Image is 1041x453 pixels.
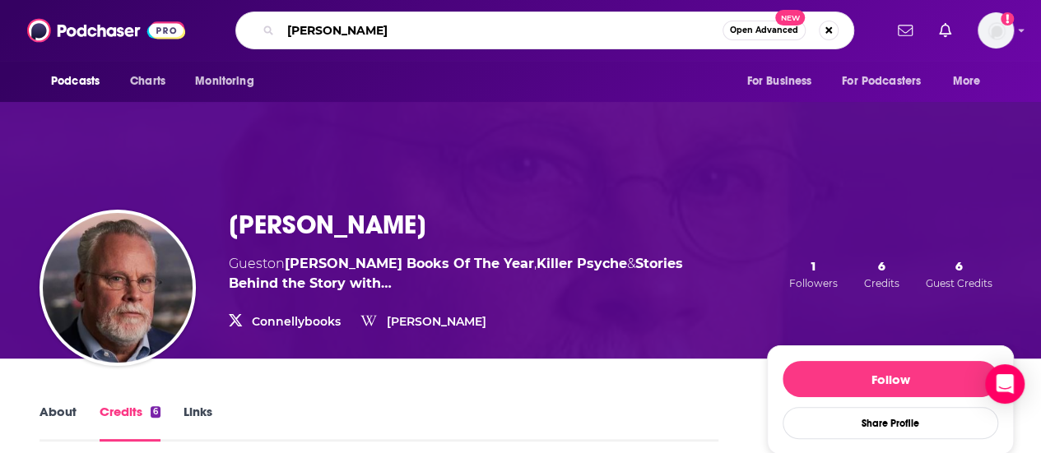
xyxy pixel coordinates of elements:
[730,26,798,35] span: Open Advanced
[252,314,341,329] a: Connellybooks
[40,66,121,97] button: open menu
[746,70,811,93] span: For Business
[932,16,958,44] a: Show notifications dropdown
[809,258,816,274] span: 1
[51,70,100,93] span: Podcasts
[978,12,1014,49] button: Show profile menu
[281,17,723,44] input: Search podcasts, credits, & more...
[27,15,185,46] img: Podchaser - Follow, Share and Rate Podcasts
[864,277,899,289] span: Credits
[926,277,992,289] span: Guest Credits
[921,257,997,290] button: 6Guest Credits
[831,66,945,97] button: open menu
[627,256,635,271] span: &
[842,70,921,93] span: For Podcasters
[775,10,805,25] span: New
[229,256,267,271] span: Guest
[100,404,160,441] a: Credits6
[985,364,1025,404] div: Open Intercom Messenger
[130,70,165,93] span: Charts
[195,70,253,93] span: Monitoring
[285,256,534,271] a: Simon Mayo's Books Of The Year
[387,314,486,329] a: [PERSON_NAME]
[537,256,627,271] a: Killer Psyche
[859,257,904,290] button: 6Credits
[1001,12,1014,25] svg: Add a profile image
[184,404,212,441] a: Links
[735,66,832,97] button: open menu
[783,361,998,397] button: Follow
[783,407,998,439] button: Share Profile
[978,12,1014,49] img: User Profile
[43,213,193,363] img: Michael Connelly
[978,12,1014,49] span: Logged in as hannah.bishop
[267,256,534,271] span: on
[723,21,806,40] button: Open AdvancedNew
[40,404,77,441] a: About
[891,16,919,44] a: Show notifications dropdown
[941,66,1001,97] button: open menu
[955,258,963,274] span: 6
[229,209,426,241] h3: [PERSON_NAME]
[783,257,842,290] button: 1Followers
[151,406,160,418] div: 6
[119,66,175,97] a: Charts
[788,277,837,289] span: Followers
[184,66,275,97] button: open menu
[878,258,885,274] span: 6
[953,70,981,93] span: More
[235,12,854,49] div: Search podcasts, credits, & more...
[534,256,537,271] span: ,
